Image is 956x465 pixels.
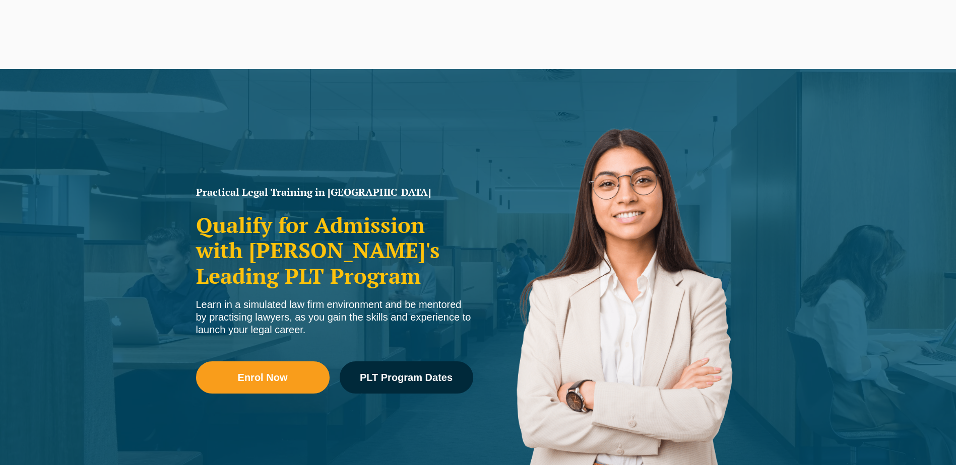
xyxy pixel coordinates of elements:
[340,361,473,394] a: PLT Program Dates
[360,372,453,382] span: PLT Program Dates
[196,298,473,336] div: Learn in a simulated law firm environment and be mentored by practising lawyers, as you gain the ...
[196,187,473,197] h1: Practical Legal Training in [GEOGRAPHIC_DATA]
[196,361,330,394] a: Enrol Now
[196,212,473,288] h2: Qualify for Admission with [PERSON_NAME]'s Leading PLT Program
[238,372,288,382] span: Enrol Now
